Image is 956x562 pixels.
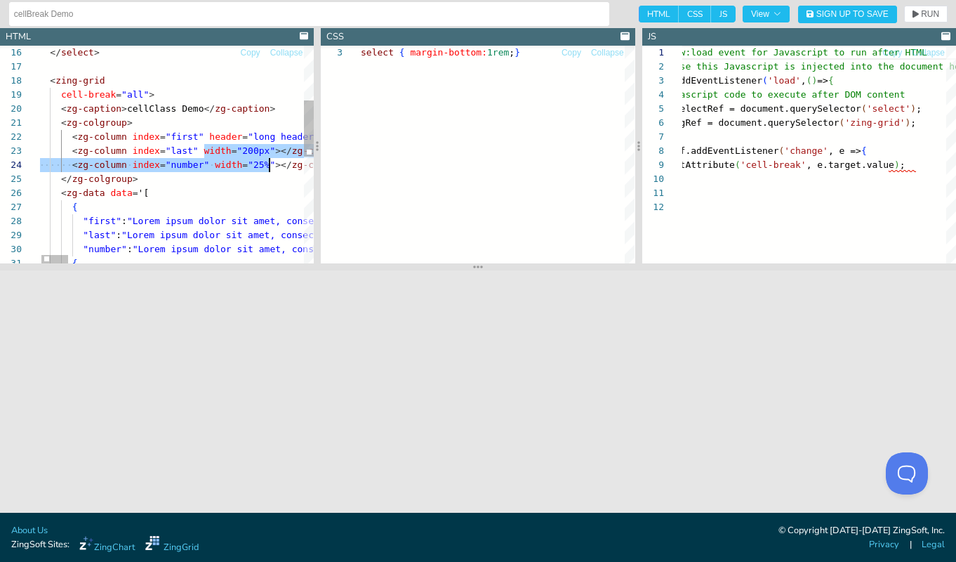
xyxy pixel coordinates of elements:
span: ( [778,145,784,156]
iframe: Toggle Customer Support [886,452,928,495]
div: 5 [642,102,664,116]
span: = [133,188,138,198]
span: zg-column [292,159,341,170]
span: zg-data [67,188,105,198]
span: 1rem [487,47,509,58]
span: Sign Up to Save [816,10,889,18]
span: { [861,145,867,156]
span: | [910,538,912,551]
span: "number" [83,244,127,254]
span: 'select' [866,103,910,114]
span: , e => [828,145,861,156]
span: ) [811,75,817,86]
span: "25%" [248,159,275,170]
span: "first" [83,216,121,226]
span: > [127,117,133,128]
span: < [72,145,78,156]
span: "first" [166,131,204,142]
input: Untitled Demo [14,3,604,25]
span: : [116,230,121,240]
span: </ [50,47,61,58]
div: CSS [326,30,344,44]
a: ZingChart [79,536,135,554]
span: = [160,145,166,156]
div: checkbox-group [639,6,736,22]
div: 10 [642,172,664,186]
span: "200px" [237,145,275,156]
span: RUN [921,10,939,18]
button: Copy [561,46,582,60]
span: = [160,131,166,142]
span: zg-column [292,145,341,156]
button: Collapse [270,46,304,60]
span: = [242,159,248,170]
span: index [133,131,160,142]
span: : [121,216,127,226]
span: = [116,89,121,100]
span: < [61,188,67,198]
span: margin-bottom: [411,47,488,58]
span: 'change' [784,145,828,156]
div: 6 [642,116,664,130]
span: Copy [241,48,260,57]
span: width [215,159,242,170]
span: > [121,103,127,114]
div: JS [648,30,656,44]
span: ( [762,75,768,86]
span: Copy [882,48,902,57]
span: "Lorem ipsum dolor sit amet, consectetur adipiscin [127,216,401,226]
div: © Copyright [DATE]-[DATE] ZingSoft, Inc. [778,524,945,538]
span: < [72,159,78,170]
span: ) [910,103,916,114]
span: : [127,244,133,254]
span: zg-caption [67,103,121,114]
span: selectRef = document.querySelector [674,103,861,114]
span: = [242,131,248,142]
span: // window:load event for Javascript to run after H [636,47,910,58]
span: data [110,188,132,198]
span: < [61,117,67,128]
span: // Javascript code to execute after DOM content [646,89,905,100]
span: = [232,145,237,156]
span: header [209,131,242,142]
span: ; [910,117,916,128]
a: Privacy [869,538,899,551]
a: ZingGrid [145,536,199,554]
span: { [72,202,78,212]
span: 'load' [768,75,801,86]
div: HTML [6,30,31,44]
span: CSS [679,6,711,22]
span: ; [916,103,922,114]
span: < [61,103,67,114]
span: ; [510,47,515,58]
div: 4 [642,88,664,102]
button: Collapse [911,46,945,60]
span: zg-colgroup [67,117,127,128]
span: ) [905,117,910,128]
span: ) [894,159,900,170]
span: zg-column [77,131,126,142]
div: 3 [642,74,664,88]
span: "all" [121,89,149,100]
div: 2 [642,60,664,74]
div: 1 [642,46,664,60]
span: // because this Javascript is injected into the do [636,61,910,72]
span: zgRef.setAttribute [636,159,735,170]
span: View [751,10,781,18]
span: "last" [83,230,116,240]
span: ; [899,159,905,170]
span: > [94,47,100,58]
span: "long header long header long header long header l [248,131,522,142]
span: { [399,47,405,58]
span: < [72,131,78,142]
span: </ [61,174,72,184]
span: ></ [275,145,291,156]
button: Copy [882,46,903,60]
span: 'cell-break' [740,159,806,170]
span: index [133,145,160,156]
span: select [361,47,394,58]
span: zg-colgroup [72,174,133,184]
span: "number" [166,159,210,170]
span: > [133,174,138,184]
div: 9 [642,158,664,172]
